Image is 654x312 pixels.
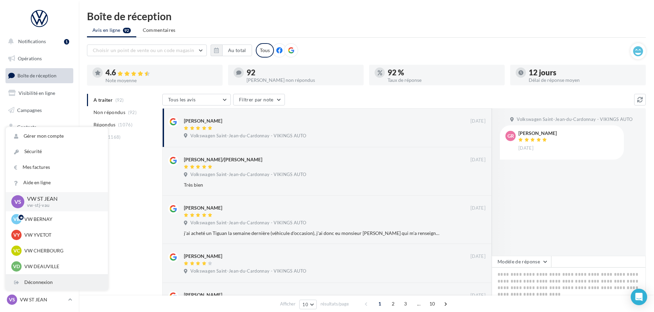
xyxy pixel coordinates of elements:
[222,45,252,56] button: Au total
[5,293,73,306] a: VS VW ST JEAN
[13,232,20,238] span: VY
[13,247,20,254] span: VC
[162,94,231,105] button: Tous les avis
[24,247,100,254] p: VW CHERBOURG
[427,298,438,309] span: 10
[4,86,75,100] a: Visibilité en ligne
[190,172,306,178] span: Volkswagen Saint-Jean-du-Cardonnay - VIKINGS AUTO
[105,78,217,83] div: Note moyenne
[518,145,533,151] span: [DATE]
[6,175,108,190] a: Aide en ligne
[470,292,486,299] span: [DATE]
[184,156,262,163] div: [PERSON_NAME]/[PERSON_NAME]
[27,202,97,209] p: vw-stj-vau
[18,38,46,44] span: Notifications
[470,205,486,211] span: [DATE]
[388,78,499,83] div: Taux de réponse
[247,78,358,83] div: [PERSON_NAME] non répondus
[190,133,306,139] span: Volkswagen Saint-Jean-du-Cardonnay - VIKINGS AUTO
[518,131,557,136] div: [PERSON_NAME]
[470,253,486,260] span: [DATE]
[4,194,75,214] a: Campagnes DataOnDemand
[6,160,108,175] a: Mes factures
[24,263,100,270] p: VW DEAUVILLE
[27,195,97,203] p: VW ST JEAN
[190,220,306,226] span: Volkswagen Saint-Jean-du-Cardonnay - VIKINGS AUTO
[4,51,75,66] a: Opérations
[4,68,75,83] a: Boîte de réception
[4,171,75,191] a: PLV et print personnalisable
[24,216,100,223] p: VW BERNAY
[128,110,137,115] span: (92)
[20,296,65,303] p: VW ST JEAN
[233,94,285,105] button: Filtrer par note
[529,78,640,83] div: Délai de réponse moyen
[24,232,100,238] p: VW YVETOT
[4,103,75,117] a: Campagnes
[517,116,632,123] span: Volkswagen Saint-Jean-du-Cardonnay - VIKINGS AUTO
[14,198,21,205] span: VS
[4,154,75,169] a: Calendrier
[184,253,222,260] div: [PERSON_NAME]
[13,216,20,223] span: VB
[184,230,441,237] div: j'ai acheté un Tiguan la semaine dernière (véhicule d'occasion), j'ai donc eu monsieur [PERSON_NA...
[87,11,646,21] div: Boîte de réception
[247,69,358,76] div: 92
[6,128,108,144] a: Gérer mon compte
[631,289,647,305] div: Open Intercom Messenger
[470,157,486,163] span: [DATE]
[400,298,411,309] span: 3
[4,120,75,134] a: Contacts
[413,298,424,309] span: ...
[4,34,72,49] button: Notifications 1
[17,107,42,113] span: Campagnes
[184,117,222,124] div: [PERSON_NAME]
[184,182,441,188] div: Très bien
[17,124,36,130] span: Contacts
[190,268,306,274] span: Volkswagen Saint-Jean-du-Cardonnay - VIKINGS AUTO
[184,291,222,298] div: [PERSON_NAME]
[529,69,640,76] div: 12 jours
[93,47,194,53] span: Choisir un point de vente ou un code magasin
[6,144,108,159] a: Sécurité
[18,55,42,61] span: Opérations
[302,302,308,307] span: 10
[118,122,133,127] span: (1076)
[143,27,176,33] span: Commentaires
[374,298,385,309] span: 1
[9,296,15,303] span: VS
[106,134,121,140] span: (1168)
[93,121,116,128] span: Répondus
[184,204,222,211] div: [PERSON_NAME]
[18,90,55,96] span: Visibilité en ligne
[13,263,20,270] span: VD
[256,43,274,58] div: Tous
[320,301,349,307] span: résultats/page
[211,45,252,56] button: Au total
[105,69,217,77] div: 4.6
[280,301,295,307] span: Afficher
[507,133,514,139] span: Gr
[4,137,75,151] a: Médiathèque
[492,256,551,267] button: Modèle de réponse
[299,300,317,309] button: 10
[64,39,69,45] div: 1
[87,45,207,56] button: Choisir un point de vente ou un code magasin
[388,298,399,309] span: 2
[168,97,196,102] span: Tous les avis
[6,275,108,290] div: Déconnexion
[388,69,499,76] div: 92 %
[93,109,125,116] span: Non répondus
[470,118,486,124] span: [DATE]
[17,73,56,78] span: Boîte de réception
